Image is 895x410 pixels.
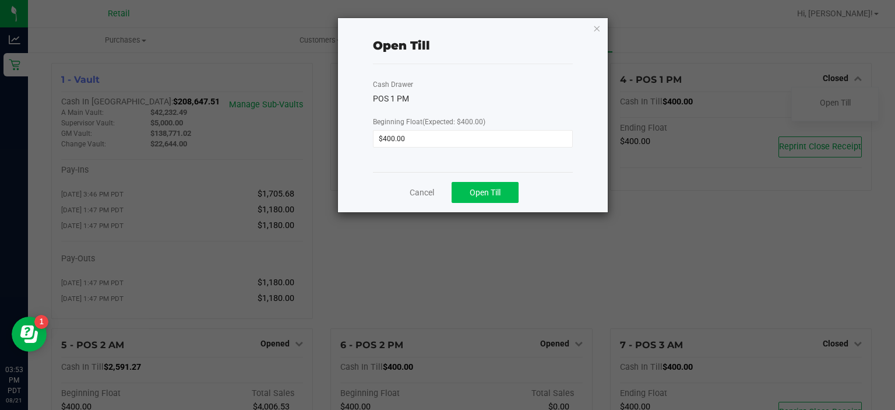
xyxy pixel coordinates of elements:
label: Cash Drawer [373,79,413,90]
button: Open Till [452,182,519,203]
iframe: Resource center unread badge [34,315,48,329]
span: (Expected: $400.00) [422,118,485,126]
span: Open Till [470,188,501,197]
div: POS 1 PM [373,93,573,105]
a: Cancel [410,187,434,199]
span: Beginning Float [373,118,485,126]
iframe: Resource center [12,317,47,352]
div: Open Till [373,37,430,54]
